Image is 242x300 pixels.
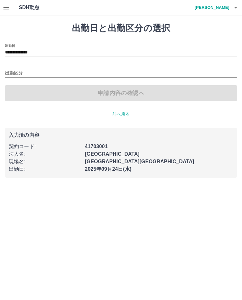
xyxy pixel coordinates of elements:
[5,23,237,34] h1: 出勤日と出勤区分の選択
[85,166,131,172] b: 2025年09月24日(水)
[85,151,140,157] b: [GEOGRAPHIC_DATA]
[9,158,81,165] p: 現場名 :
[9,150,81,158] p: 法人名 :
[9,143,81,150] p: 契約コード :
[85,159,194,164] b: [GEOGRAPHIC_DATA][GEOGRAPHIC_DATA]
[9,165,81,173] p: 出勤日 :
[5,43,15,48] label: 出勤日
[85,144,107,149] b: 41703001
[5,111,237,118] p: 前へ戻る
[9,133,233,138] p: 入力済の内容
